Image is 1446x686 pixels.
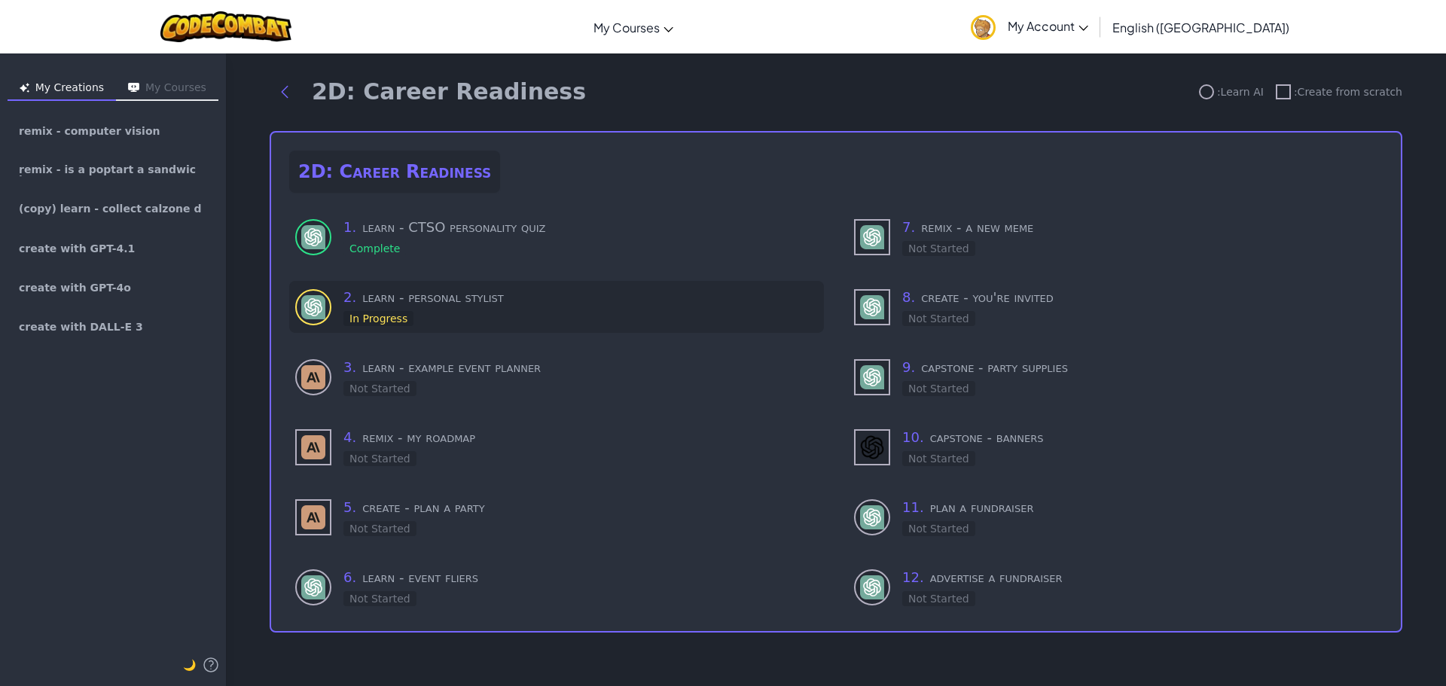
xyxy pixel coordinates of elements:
a: remix - is a poptart a sandwich? [6,152,220,188]
img: GPT-4 [301,295,325,319]
a: English ([GEOGRAPHIC_DATA]) [1105,7,1297,47]
h3: capstone - banners [902,427,1377,448]
span: 3 . [343,359,356,375]
img: GPT-4 [860,575,884,599]
img: Icon [128,83,139,93]
div: Not Started [343,381,416,396]
a: remix - computer vision [6,113,220,149]
a: create with DALL-E 3 [6,309,220,345]
button: My Creations [8,77,116,101]
h3: create - you're invited [902,287,1377,308]
div: Not Started [902,381,975,396]
span: 6 . [343,569,356,585]
span: My Courses [593,20,660,35]
span: remix - computer vision [19,126,160,136]
div: use - Claude (Not Started) [289,491,824,543]
h3: remix - a new meme [902,217,1377,238]
div: Not Started [343,451,416,466]
img: Claude [301,435,325,459]
span: 9 . [902,359,915,375]
span: 12 . [902,569,924,585]
img: GPT-4 [860,505,884,529]
img: avatar [971,15,996,40]
a: My Courses [586,7,681,47]
a: create with GPT-4o [6,270,220,306]
img: Claude [301,505,325,529]
h3: learn - example event planner [343,357,818,378]
div: learn to use - GPT-4 (In Progress) [289,281,824,333]
h3: remix - my roadmap [343,427,818,448]
span: : Create from scratch [1294,84,1402,99]
a: create with GPT-4.1 [6,230,220,267]
div: use - GPT-4 (Not Started) [848,351,1383,403]
span: 11 . [902,499,924,515]
span: 1 . [343,219,356,235]
span: 2 . [343,289,356,305]
h1: 2D: Career Readiness [312,78,586,105]
div: Not Started [343,521,416,536]
h2: 2D: Career Readiness [289,151,500,193]
h3: plan a fundraiser [902,497,1377,518]
span: 10 . [902,429,924,445]
a: My Account [963,3,1096,50]
span: 8 . [902,289,915,305]
div: use - Claude (Not Started) [289,421,824,473]
button: 🌙 [183,656,196,674]
div: Not Started [902,521,975,536]
span: remix - is a poptart a sandwich? [19,164,207,176]
button: My Courses [116,77,218,101]
button: Back to modules [270,77,300,107]
span: : Learn AI [1217,84,1264,99]
div: Not Started [902,241,975,256]
div: learn to use - Claude (Not Started) [289,351,824,403]
img: GPT-4 [301,575,325,599]
span: 7 . [902,219,915,235]
img: DALL-E 3 [860,435,884,459]
span: 4 . [343,429,356,445]
span: create with DALL-E 3 [19,322,143,332]
div: Not Started [343,591,416,606]
div: learn to use - GPT-4 (Not Started) [289,561,824,613]
img: CodeCombat logo [160,11,292,42]
img: GPT-4 [860,295,884,319]
img: Icon [20,83,29,93]
h3: learn - event fliers [343,567,818,588]
div: learn to use - GPT-4 (Not Started) [848,491,1383,543]
h3: learn - CTSO personality quiz [343,217,818,238]
h3: create - plan a party [343,497,818,518]
div: In Progress [343,311,413,326]
div: Not Started [902,451,975,466]
img: GPT-4 [860,225,884,249]
img: Claude [301,365,325,389]
div: Not Started [902,591,975,606]
img: GPT-4 [301,225,325,249]
h3: advertise a fundraiser [902,567,1377,588]
a: (copy) learn - collect calzone data [6,191,220,227]
span: 5 . [343,499,356,515]
div: learn to use - GPT-4 (Not Started) [848,561,1383,613]
span: My Account [1008,18,1088,34]
div: use - DALL-E 3 (Not Started) [848,421,1383,473]
div: Complete [343,241,406,256]
div: Not Started [902,311,975,326]
span: 🌙 [183,659,196,671]
div: use - GPT-4 (Not Started) [848,281,1383,333]
div: learn to use - GPT-4 (Complete) [289,211,824,263]
span: (copy) learn - collect calzone data [19,203,207,215]
h3: capstone - party supplies [902,357,1377,378]
h3: learn - personal stylist [343,287,818,308]
div: use - GPT-4 (Not Started) [848,211,1383,263]
img: GPT-4 [860,365,884,389]
span: create with GPT-4o [19,282,131,293]
span: English ([GEOGRAPHIC_DATA]) [1112,20,1289,35]
span: create with GPT-4.1 [19,243,135,254]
